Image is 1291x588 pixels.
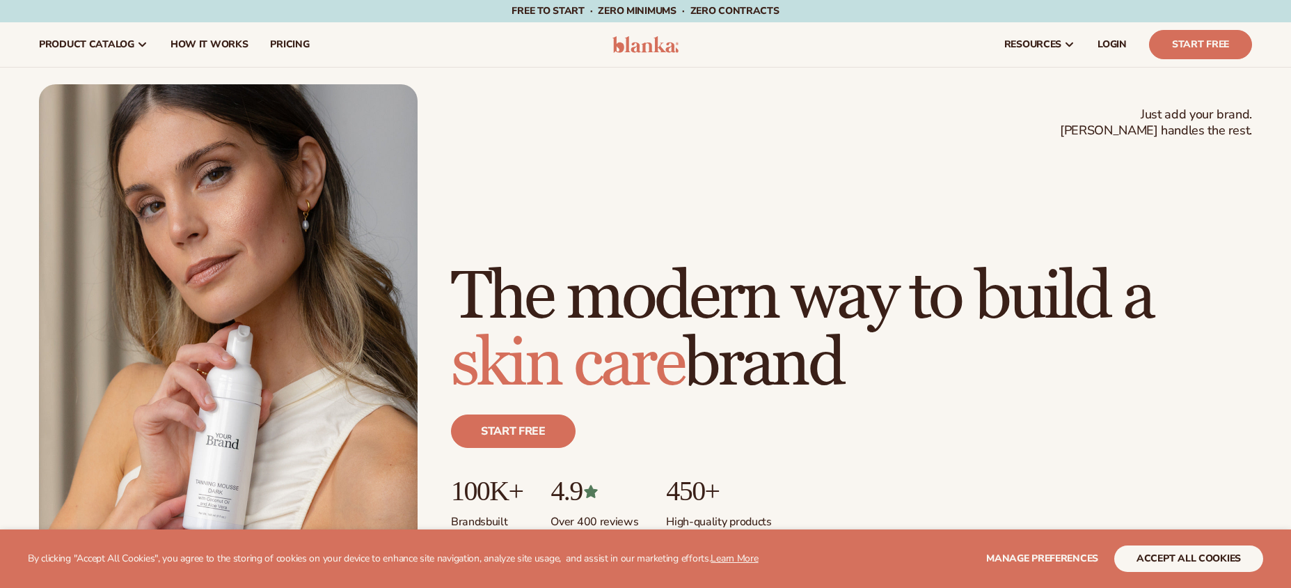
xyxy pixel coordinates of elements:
[1098,39,1127,50] span: LOGIN
[1004,39,1061,50] span: resources
[666,476,771,506] p: 450+
[159,22,260,67] a: How It Works
[986,552,1098,565] span: Manage preferences
[451,506,523,529] p: Brands built
[993,22,1086,67] a: resources
[171,39,248,50] span: How It Works
[551,476,638,506] p: 4.9
[451,415,576,448] a: Start free
[270,39,309,50] span: pricing
[259,22,320,67] a: pricing
[451,264,1252,398] h1: The modern way to build a brand
[612,36,679,53] img: logo
[1114,546,1263,572] button: accept all cookies
[1060,107,1252,139] span: Just add your brand. [PERSON_NAME] handles the rest.
[711,552,758,565] a: Learn More
[512,4,779,17] span: Free to start · ZERO minimums · ZERO contracts
[451,323,683,405] span: skin care
[451,476,523,506] p: 100K+
[28,22,159,67] a: product catalog
[666,506,771,529] p: High-quality products
[39,84,418,562] img: Female holding tanning mousse.
[1086,22,1138,67] a: LOGIN
[1149,30,1252,59] a: Start Free
[986,546,1098,572] button: Manage preferences
[28,553,759,565] p: By clicking "Accept All Cookies", you agree to the storing of cookies on your device to enhance s...
[39,39,134,50] span: product catalog
[551,506,638,529] p: Over 400 reviews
